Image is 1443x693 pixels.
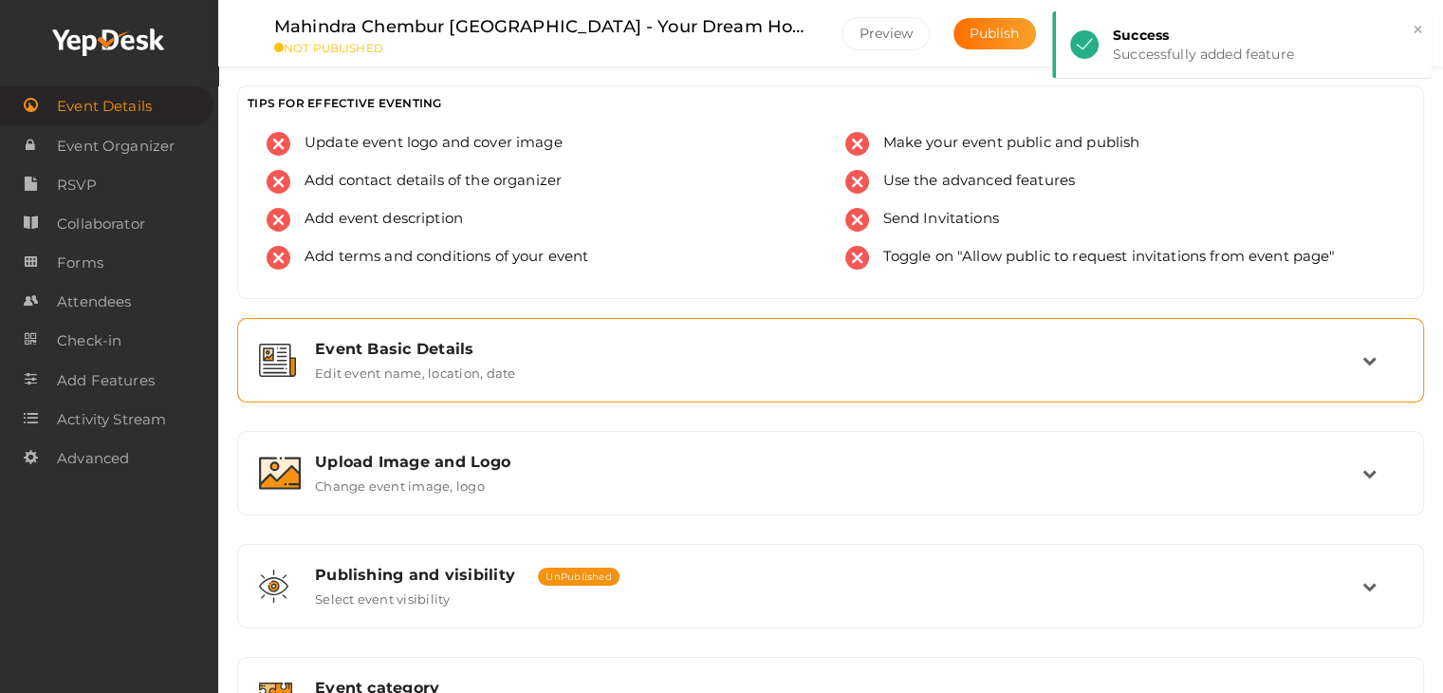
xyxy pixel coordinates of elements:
div: Success [1113,26,1417,45]
span: UnPublished [538,568,620,586]
span: Collaborator [57,205,145,243]
img: error.svg [845,132,869,156]
label: Mahindra Chembur [GEOGRAPHIC_DATA] - Your Dream Home Awaits [274,13,813,41]
img: event-details.svg [259,344,296,377]
span: Advanced [57,440,129,478]
button: × [1412,19,1424,41]
small: NOT PUBLISHED [274,41,813,55]
img: image.svg [259,457,301,490]
img: error.svg [845,246,869,270]
span: Add event description [290,208,463,232]
span: Toggle on "Allow public to request invitations from event page" [869,246,1336,270]
img: error.svg [267,132,290,156]
span: Send Invitations [869,208,999,232]
span: Update event logo and cover image [290,132,563,156]
img: error.svg [267,170,290,194]
span: Add Features [57,362,155,400]
span: Event Organizer [57,127,175,165]
span: Add terms and conditions of your event [290,246,588,270]
span: Publish [970,25,1020,42]
span: Forms [57,244,103,282]
button: Preview [842,17,930,50]
img: error.svg [267,208,290,232]
span: Activity Stream [57,401,166,439]
span: Make your event public and publish [869,132,1140,156]
img: error.svg [845,170,869,194]
h3: TIPS FOR EFFECTIVE EVENTING [248,96,1414,110]
label: Select event visibility [315,584,451,607]
img: shared-vision.svg [259,570,288,603]
a: Publishing and visibility UnPublished Select event visibility [248,592,1414,610]
div: Upload Image and Logo [315,453,1362,471]
img: error.svg [845,208,869,232]
img: error.svg [267,246,290,270]
div: Successfully added feature [1113,45,1417,64]
span: Check-in [57,322,121,360]
a: Event Basic Details Edit event name, location, date [248,366,1414,384]
label: Change event image, logo [315,471,485,494]
span: Event Details [57,87,152,125]
label: Edit event name, location, date [315,358,515,381]
span: Add contact details of the organizer [290,170,562,194]
span: RSVP [57,166,97,204]
span: Use the advanced features [869,170,1076,194]
a: Upload Image and Logo Change event image, logo [248,479,1414,497]
span: Publishing and visibility [315,566,515,584]
span: Attendees [57,283,131,321]
div: Event Basic Details [315,340,1362,358]
button: Publish [953,18,1036,49]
